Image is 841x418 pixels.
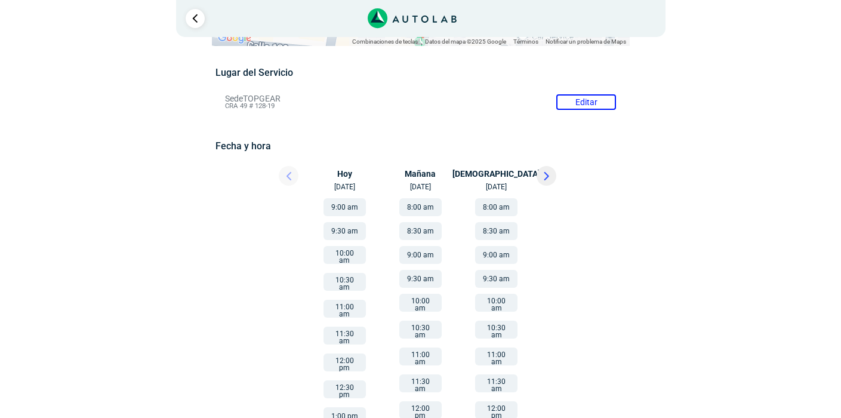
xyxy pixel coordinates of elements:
a: Link al sitio de autolab [368,12,457,23]
button: 10:30 am [475,321,517,339]
button: 10:00 am [475,294,517,312]
button: 9:30 am [324,222,366,240]
button: 11:00 am [324,300,366,318]
a: Ir al paso anterior [186,9,205,28]
button: 11:00 am [399,348,442,365]
button: 10:00 am [324,246,366,264]
a: Abre esta zona en Google Maps (se abre en una nueva ventana) [215,30,254,46]
button: 9:30 am [399,270,442,288]
button: 12:00 pm [324,354,366,371]
a: Términos (se abre en una nueva pestaña) [513,38,538,45]
button: 11:30 am [324,327,366,345]
button: 8:00 am [399,198,442,216]
button: 9:00 am [324,198,366,216]
span: Datos del mapa ©2025 Google [425,38,506,45]
button: 9:00 am [475,246,517,264]
a: Notificar un problema de Maps [546,38,626,45]
img: Google [215,30,254,46]
button: 8:30 am [399,222,442,240]
button: 10:00 am [399,294,442,312]
button: 9:30 am [475,270,517,288]
button: 10:30 am [324,273,366,291]
button: 11:30 am [399,374,442,392]
button: 11:30 am [475,374,517,392]
button: 12:30 pm [324,380,366,398]
button: Combinaciones de teclas [352,38,418,46]
h5: Lugar del Servicio [215,67,626,78]
button: 11:00 am [475,348,517,365]
h5: Fecha y hora [215,140,626,152]
button: 10:30 am [399,321,442,339]
button: 8:30 am [475,222,517,240]
button: 8:00 am [475,198,517,216]
button: 9:00 am [399,246,442,264]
